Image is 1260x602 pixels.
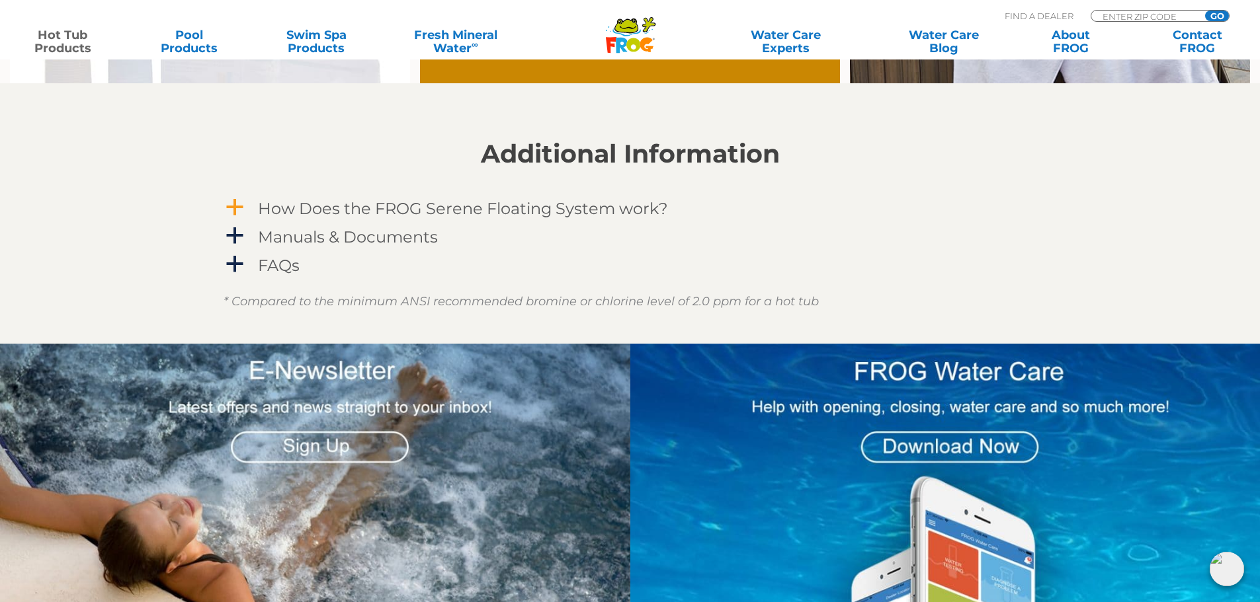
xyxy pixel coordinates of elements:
[1021,28,1120,55] a: AboutFROG
[1005,10,1073,22] p: Find A Dealer
[258,228,438,246] h4: Manuals & Documents
[394,28,517,55] a: Fresh MineralWater∞
[894,28,993,55] a: Water CareBlog
[258,256,300,274] h4: FAQs
[225,226,245,246] span: a
[267,28,366,55] a: Swim SpaProducts
[225,198,245,217] span: a
[1148,28,1247,55] a: ContactFROG
[1101,11,1191,22] input: Zip Code Form
[1205,11,1229,21] input: GO
[224,253,1037,278] a: a FAQs
[472,39,478,50] sup: ∞
[224,139,1037,169] h2: Additional Information
[140,28,239,55] a: PoolProducts
[1210,552,1244,586] img: openIcon
[224,225,1037,249] a: a Manuals & Documents
[224,294,819,309] em: * Compared to the minimum ANSI recommended bromine or chlorine level of 2.0 ppm for a hot tub
[224,196,1037,221] a: a How Does the FROG Serene Floating System work?
[706,28,866,55] a: Water CareExperts
[225,254,245,274] span: a
[258,200,668,217] h4: How Does the FROG Serene Floating System work?
[13,28,112,55] a: Hot TubProducts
